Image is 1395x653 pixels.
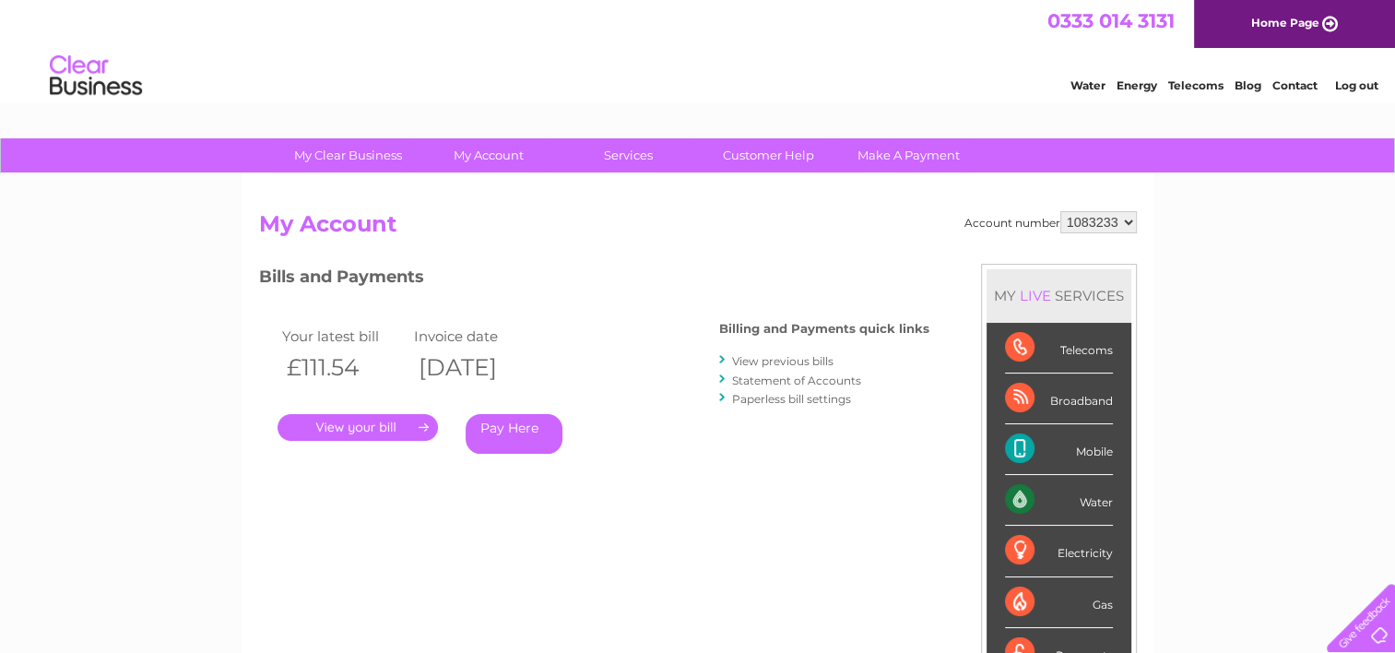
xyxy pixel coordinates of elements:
[1005,424,1113,475] div: Mobile
[1070,78,1105,92] a: Water
[732,374,861,387] a: Statement of Accounts
[1005,577,1113,628] div: Gas
[49,48,143,104] img: logo.png
[259,264,929,296] h3: Bills and Payments
[552,138,704,172] a: Services
[259,211,1137,246] h2: My Account
[1334,78,1377,92] a: Log out
[732,354,833,368] a: View previous bills
[1047,9,1175,32] a: 0333 014 3131
[1117,78,1157,92] a: Energy
[412,138,564,172] a: My Account
[1272,78,1318,92] a: Contact
[278,349,410,386] th: £111.54
[1005,526,1113,576] div: Electricity
[263,10,1134,89] div: Clear Business is a trading name of Verastar Limited (registered in [GEOGRAPHIC_DATA] No. 3667643...
[272,138,424,172] a: My Clear Business
[1005,374,1113,424] div: Broadband
[833,138,985,172] a: Make A Payment
[692,138,845,172] a: Customer Help
[1168,78,1224,92] a: Telecoms
[1005,323,1113,374] div: Telecoms
[1005,475,1113,526] div: Water
[732,392,851,406] a: Paperless bill settings
[466,414,562,454] a: Pay Here
[409,324,542,349] td: Invoice date
[409,349,542,386] th: [DATE]
[964,211,1137,233] div: Account number
[1016,287,1055,304] div: LIVE
[987,269,1131,322] div: MY SERVICES
[278,324,410,349] td: Your latest bill
[1235,78,1261,92] a: Blog
[719,322,929,336] h4: Billing and Payments quick links
[278,414,438,441] a: .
